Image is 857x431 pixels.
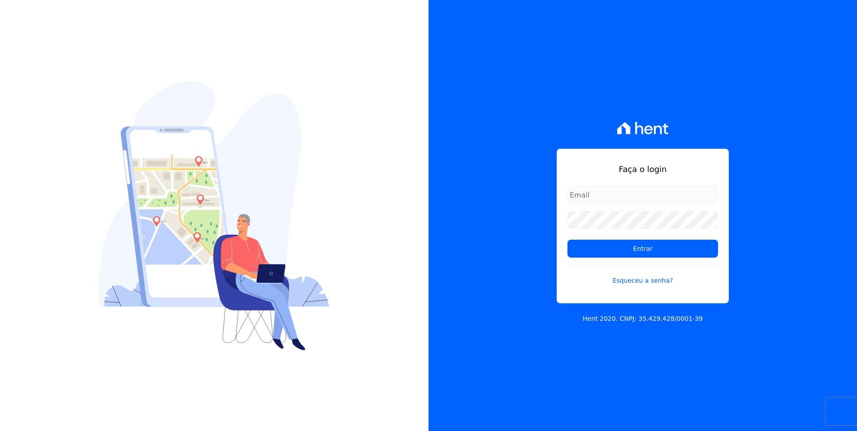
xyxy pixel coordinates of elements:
input: Email [567,186,718,204]
img: Login [99,81,329,350]
input: Entrar [567,240,718,258]
a: Esqueceu a senha? [567,265,718,285]
p: Hent 2020. CNPJ: 35.429.428/0001-39 [583,314,703,323]
h1: Faça o login [567,163,718,175]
